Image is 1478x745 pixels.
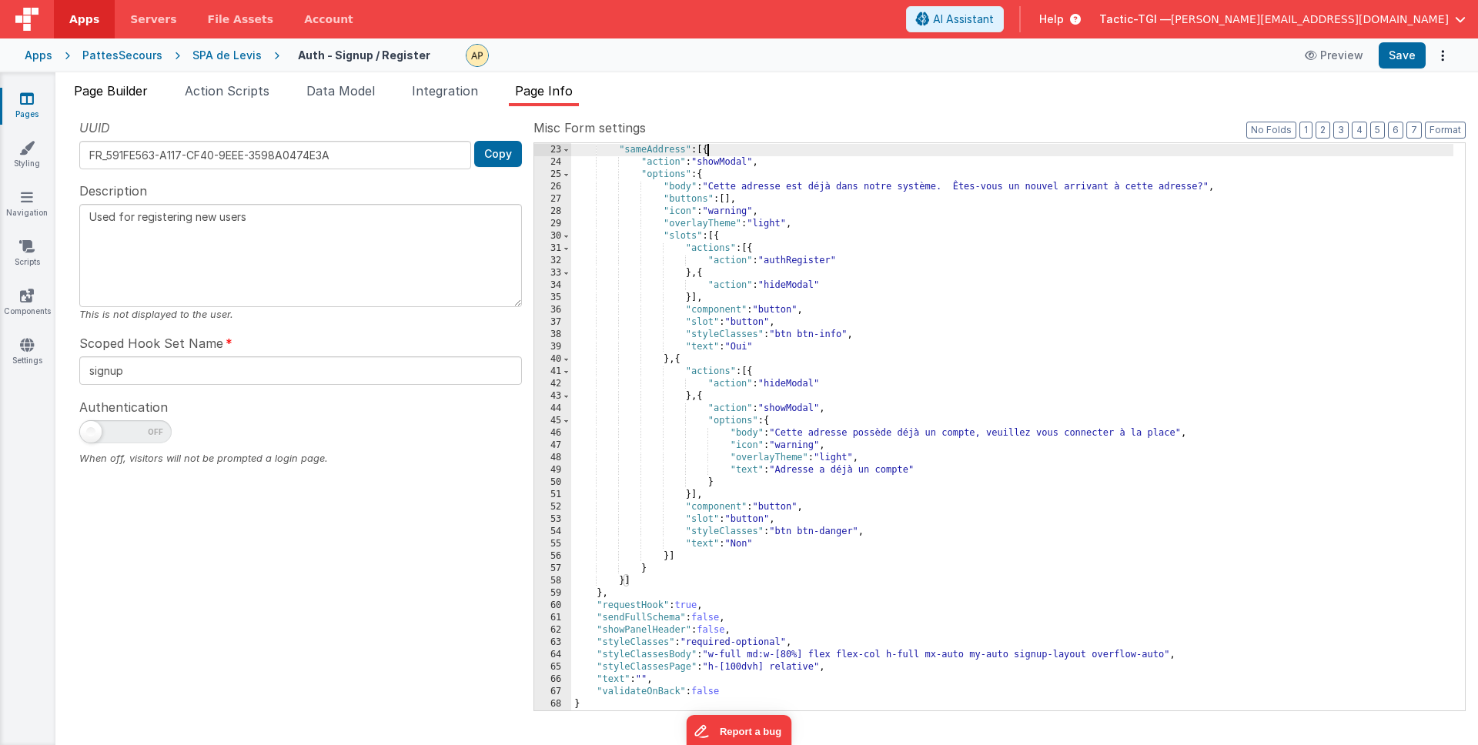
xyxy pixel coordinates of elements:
div: 40 [534,353,571,366]
div: This is not displayed to the user. [79,307,522,322]
span: Page Builder [74,83,148,99]
span: Scoped Hook Set Name [79,334,223,352]
span: Apps [69,12,99,27]
div: 62 [534,624,571,636]
span: Help [1039,12,1064,27]
div: 57 [534,563,571,575]
button: 3 [1333,122,1349,139]
div: 43 [534,390,571,403]
div: 26 [534,181,571,193]
div: When off, visitors will not be prompted a login page. [79,451,522,466]
div: Apps [25,48,52,63]
div: 25 [534,169,571,181]
span: Tactic-TGI — [1099,12,1171,27]
button: Options [1432,45,1453,66]
div: 68 [534,698,571,710]
div: 24 [534,156,571,169]
span: [PERSON_NAME][EMAIL_ADDRESS][DOMAIN_NAME] [1171,12,1449,27]
div: 51 [534,489,571,501]
div: 65 [534,661,571,673]
div: 29 [534,218,571,230]
h4: Auth - Signup / Register [298,49,430,61]
span: Description [79,182,147,200]
button: 4 [1352,122,1367,139]
div: 48 [534,452,571,464]
button: Save [1379,42,1426,68]
div: 39 [534,341,571,353]
span: Misc Form settings [533,119,646,137]
div: 38 [534,329,571,341]
button: Copy [474,141,522,167]
div: 41 [534,366,571,378]
div: PattesSecours [82,48,162,63]
div: 30 [534,230,571,242]
span: Authentication [79,398,168,416]
div: 28 [534,205,571,218]
button: 7 [1406,122,1422,139]
button: Format [1425,122,1466,139]
button: 1 [1299,122,1312,139]
span: Page Info [515,83,573,99]
button: 5 [1370,122,1385,139]
div: 67 [534,686,571,698]
span: Servers [130,12,176,27]
div: 37 [534,316,571,329]
span: UUID [79,119,110,137]
div: 47 [534,439,571,452]
div: 32 [534,255,571,267]
div: SPA de Levis [192,48,262,63]
div: 27 [534,193,571,205]
div: 31 [534,242,571,255]
div: 54 [534,526,571,538]
button: AI Assistant [906,6,1004,32]
span: Integration [412,83,478,99]
div: 63 [534,636,571,649]
div: 61 [534,612,571,624]
span: Data Model [306,83,375,99]
div: 49 [534,464,571,476]
button: Preview [1296,43,1373,68]
div: 66 [534,673,571,686]
div: 64 [534,649,571,661]
div: 44 [534,403,571,415]
div: 33 [534,267,571,279]
div: 50 [534,476,571,489]
button: 2 [1316,122,1330,139]
div: 46 [534,427,571,439]
button: 6 [1388,122,1403,139]
button: Tactic-TGI — [PERSON_NAME][EMAIL_ADDRESS][DOMAIN_NAME] [1099,12,1466,27]
div: 56 [534,550,571,563]
span: AI Assistant [933,12,994,27]
div: 53 [534,513,571,526]
div: 58 [534,575,571,587]
div: 52 [534,501,571,513]
div: 23 [534,144,571,156]
div: 45 [534,415,571,427]
div: 34 [534,279,571,292]
div: 36 [534,304,571,316]
span: Action Scripts [185,83,269,99]
span: File Assets [208,12,274,27]
button: No Folds [1246,122,1296,139]
div: 42 [534,378,571,390]
div: 60 [534,600,571,612]
div: 35 [534,292,571,304]
div: 59 [534,587,571,600]
div: 55 [534,538,571,550]
img: c78abd8586fb0502950fd3f28e86ae42 [466,45,488,66]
